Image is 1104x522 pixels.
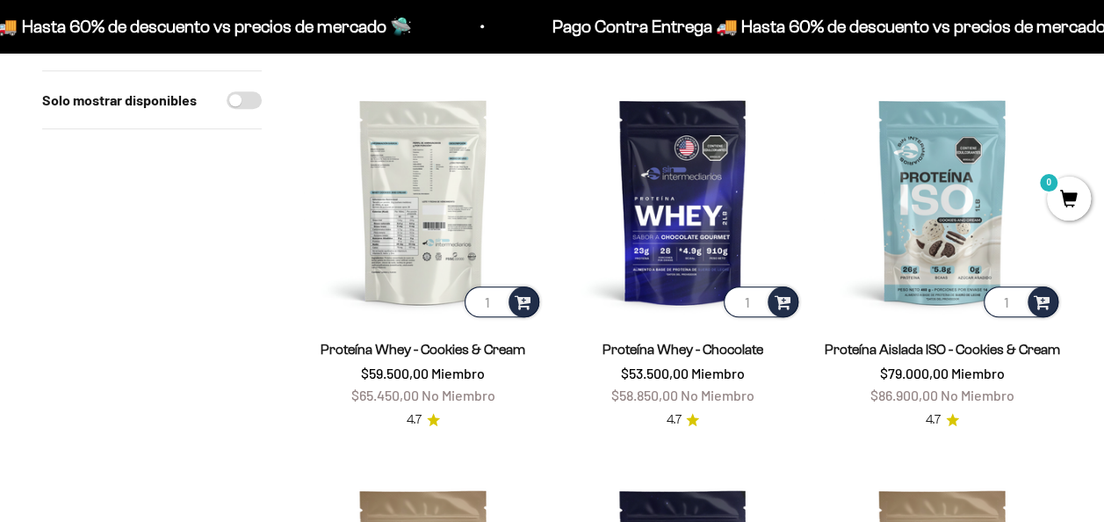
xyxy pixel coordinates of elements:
[611,387,678,403] span: $58.850,00
[951,365,1005,381] span: Miembro
[926,410,959,430] a: 4.74.7 de 5.0 estrellas
[351,387,419,403] span: $65.450,00
[422,387,495,403] span: No Miembro
[880,365,949,381] span: $79.000,00
[681,387,754,403] span: No Miembro
[321,342,525,357] a: Proteína Whey - Cookies & Cream
[304,82,543,321] img: Proteína Whey - Cookies & Cream
[691,365,745,381] span: Miembro
[621,365,689,381] span: $53.500,00
[666,410,681,430] span: 4.7
[603,342,763,357] a: Proteína Whey - Chocolate
[825,342,1060,357] a: Proteína Aislada ISO - Cookies & Cream
[926,410,941,430] span: 4.7
[666,410,699,430] a: 4.74.7 de 5.0 estrellas
[407,410,440,430] a: 4.74.7 de 5.0 estrellas
[941,387,1014,403] span: No Miembro
[870,387,938,403] span: $86.900,00
[1038,172,1059,193] mark: 0
[1047,191,1091,210] a: 0
[407,410,422,430] span: 4.7
[361,365,429,381] span: $59.500,00
[431,365,485,381] span: Miembro
[42,89,197,112] label: Solo mostrar disponibles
